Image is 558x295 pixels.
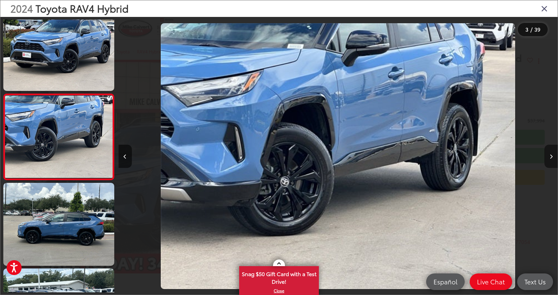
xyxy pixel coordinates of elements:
button: Next image [544,145,558,168]
i: Close gallery [541,4,548,13]
span: Live Chat [474,277,508,286]
a: Text Us [517,273,553,290]
span: Snag $50 Gift Card with a Test Drive! [240,267,318,287]
img: 2024 Toyota RAV4 Hybrid XSE [4,96,114,178]
span: 39 [534,26,540,33]
span: 2024 [10,1,33,15]
button: Previous image [119,145,132,168]
div: 2024 Toyota RAV4 Hybrid XSE 2 [118,23,557,289]
a: Live Chat [470,273,512,290]
span: Español [430,277,461,286]
img: 2024 Toyota RAV4 Hybrid XSE [161,23,515,289]
span: Toyota RAV4 Hybrid [36,1,129,15]
span: 3 [525,26,528,33]
img: 2024 Toyota RAV4 Hybrid XSE [2,182,115,266]
img: 2024 Toyota RAV4 Hybrid XSE [2,7,115,92]
span: / [530,27,533,32]
span: Text Us [521,277,549,286]
a: Español [426,273,465,290]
